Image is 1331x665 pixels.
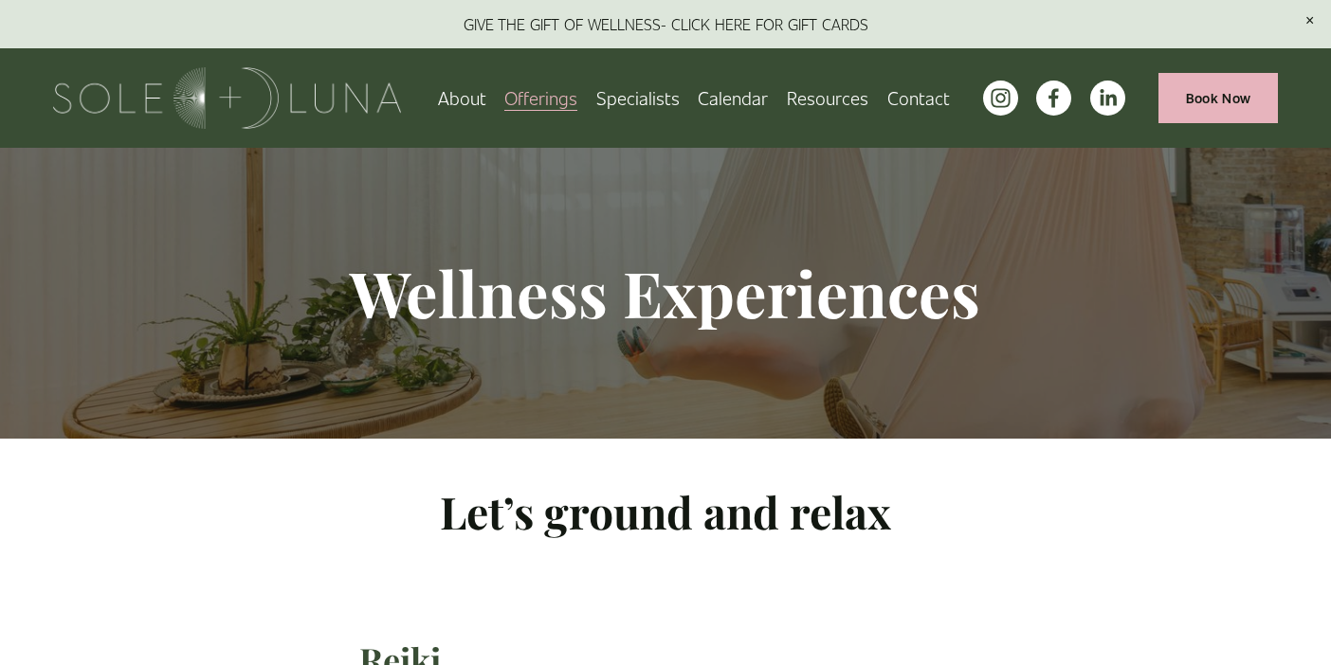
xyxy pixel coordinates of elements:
[787,83,868,113] span: Resources
[887,81,950,115] a: Contact
[53,67,401,129] img: Sole + Luna
[504,83,577,113] span: Offerings
[1036,81,1071,116] a: facebook-unauth
[504,81,577,115] a: folder dropdown
[359,483,972,540] h2: Let’s ground and relax
[596,81,680,115] a: Specialists
[1090,81,1125,116] a: LinkedIn
[983,81,1018,116] a: instagram-unauth
[787,81,868,115] a: folder dropdown
[438,81,486,115] a: About
[207,254,1125,332] h1: Wellness Experiences
[1158,73,1278,123] a: Book Now
[698,81,768,115] a: Calendar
